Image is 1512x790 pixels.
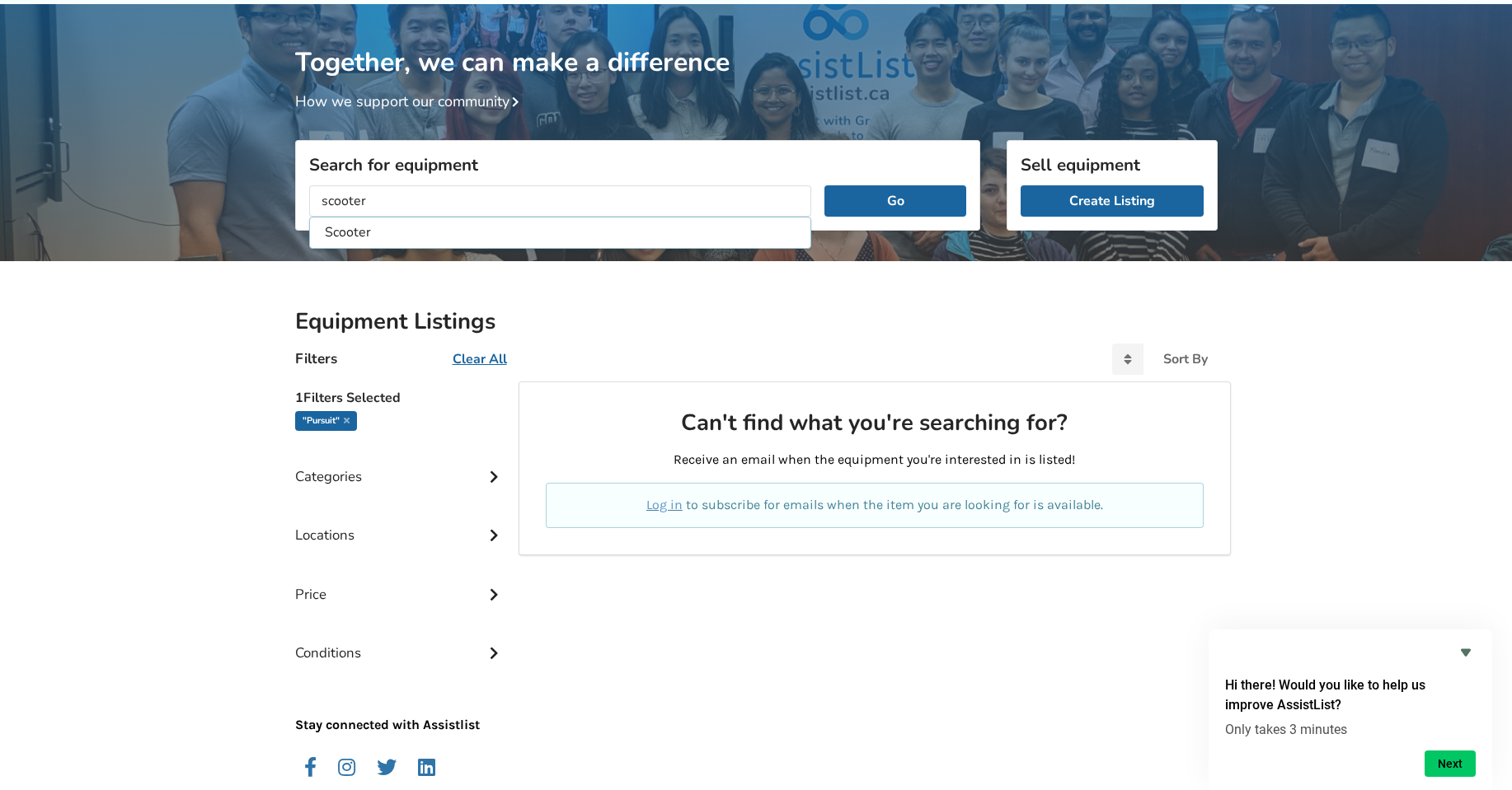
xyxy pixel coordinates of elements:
[546,409,1203,437] h2: Can't find what you're searching for?
[295,553,506,611] div: Price
[295,4,1218,79] h1: Together, we can make a difference
[295,493,506,552] div: Locations
[295,307,1218,336] h2: Equipment Listings
[313,219,808,246] li: Scooter
[295,349,337,368] h4: Filters
[309,154,966,175] h3: Search for equipment
[295,611,506,670] div: Conditions
[1163,353,1208,366] div: Sort By
[646,497,683,512] a: Log in
[295,91,526,111] a: How we support our community
[546,451,1203,470] p: Receive an email when the equipment you're interested in is listed!
[295,670,506,735] p: Stay connected with Assistlist
[1456,643,1476,662] button: Hide survey
[566,496,1183,515] p: to subscribe for emails when the item you are looking for is available.
[1225,722,1476,737] p: Only takes 3 minutes
[309,185,812,217] input: I am looking for...
[1021,154,1204,175] h3: Sell equipment
[824,185,965,217] button: Go
[295,411,357,431] div: "pursuit"
[453,350,507,368] u: Clear All
[295,435,506,493] div: Categories
[295,381,506,411] h5: 1 Filters Selected
[1225,675,1476,715] h2: Hi there! Would you like to help us improve AssistList?
[1225,643,1476,777] div: Hi there! Would you like to help us improve AssistList?
[1425,750,1476,777] button: Next question
[1021,185,1204,217] a: Create Listing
